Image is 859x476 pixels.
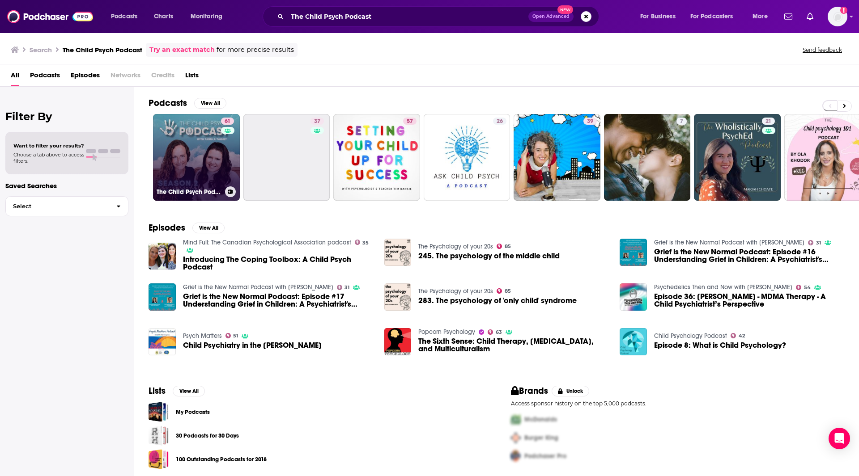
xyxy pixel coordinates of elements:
[149,97,187,109] h2: Podcasts
[105,9,149,24] button: open menu
[183,332,222,340] a: Psych Matters
[384,328,412,355] img: The Sixth Sense: Child Therapy, Psychosis, and Multiculturalism
[557,5,574,14] span: New
[384,283,412,311] a: 283. The psychology of 'only child' syndrome
[176,431,239,441] a: 30 Podcasts for 30 Days
[149,222,225,233] a: EpisodesView All
[149,97,226,109] a: PodcastsView All
[808,240,821,245] a: 31
[344,286,349,290] span: 31
[690,10,733,23] span: For Podcasters
[497,117,503,126] span: 26
[149,449,169,469] a: 100 Outstanding Podcasts for 2018
[183,256,374,271] a: Introducing The Coping Toolbox: A Child Psych Podcast
[654,293,845,308] a: Episode 36: Dr. Ben Sessa - MDMA Therapy - A Child Psychiatrist’s Perspective
[71,68,100,86] a: Episodes
[507,429,524,447] img: Second Pro Logo
[765,117,771,126] span: 21
[654,341,786,349] span: Episode 8: What is Child Psychology?
[7,8,93,25] img: Podchaser - Follow, Share and Rate Podcasts
[154,10,173,23] span: Charts
[30,46,52,54] h3: Search
[194,98,226,109] button: View All
[149,328,176,355] img: Child Psychiatry in the Bush
[507,410,524,429] img: First Pro Logo
[800,46,845,54] button: Send feedback
[225,117,230,126] span: 61
[524,434,558,442] span: Burger King
[731,333,745,338] a: 42
[418,337,609,353] a: The Sixth Sense: Child Therapy, Psychosis, and Multiculturalism
[225,333,238,338] a: 51
[528,11,574,22] button: Open AdvancedNew
[587,117,593,126] span: 39
[149,425,169,446] a: 30 Podcasts for 30 Days
[620,283,647,311] img: Episode 36: Dr. Ben Sessa - MDMA Therapy - A Child Psychiatrist’s Perspective
[217,45,294,55] span: for more precise results
[685,9,746,24] button: open menu
[804,286,811,290] span: 54
[63,46,142,54] h3: The Child Psych Podcast
[418,328,475,336] a: Popcorn Psychology
[11,68,19,86] span: All
[149,45,215,55] a: Try an exact match
[418,297,577,304] a: 283. The psychology of 'only child' syndrome
[694,114,781,201] a: 21
[310,118,324,125] a: 37
[185,68,199,86] a: Lists
[654,332,727,340] a: Child Psychology Podcast
[781,9,796,24] a: Show notifications dropdown
[221,118,234,125] a: 61
[816,241,821,245] span: 31
[271,6,608,27] div: Search podcasts, credits, & more...
[149,243,176,270] img: Introducing The Coping Toolbox: A Child Psych Podcast
[6,203,109,209] span: Select
[828,7,847,26] button: Show profile menu
[640,10,676,23] span: For Business
[753,10,768,23] span: More
[511,400,845,407] p: Access sponsor history on the top 5,000 podcasts.
[30,68,60,86] span: Podcasts
[183,283,333,291] a: Grief is the New Normal Podcast with Dr. Heather Taylor
[149,385,166,396] h2: Lists
[739,334,745,338] span: 42
[552,386,590,396] button: Unlock
[620,239,647,266] img: Grief is the New Normal Podcast: Episode #16 Understanding Grief in Children: A Psychiatrist's Pe...
[507,447,524,465] img: Third Pro Logo
[654,293,845,308] span: Episode 36: [PERSON_NAME] - MDMA Therapy - A Child Psychiatrist’s Perspective
[524,452,566,460] span: Podchaser Pro
[149,402,169,422] a: My Podcasts
[654,248,845,263] a: Grief is the New Normal Podcast: Episode #16 Understanding Grief in Children: A Psychiatrist's Pe...
[493,118,506,125] a: 26
[514,114,600,201] a: 39
[418,252,560,260] a: 245. The psychology of the middle child
[153,114,240,201] a: 61The Child Psych Podcast
[583,118,597,125] a: 39
[314,117,320,126] span: 37
[654,239,804,246] a: Grief is the New Normal Podcast with Dr. Heather Taylor
[111,10,137,23] span: Podcasts
[654,283,792,291] a: Psychedelics Then and Now with Zach Leary
[149,385,205,396] a: ListsView All
[418,337,609,353] span: The Sixth Sense: Child Therapy, [MEDICAL_DATA], and Multiculturalism
[488,329,502,335] a: 63
[384,239,412,266] img: 245. The psychology of the middle child
[418,287,493,295] a: The Psychology of your 20s
[355,240,369,245] a: 35
[149,283,176,311] a: Grief is the New Normal Podcast: Episode #17 Understanding Grief in Children: A Psychiatrist's Pe...
[333,114,420,201] a: 57
[176,455,267,464] a: 100 Outstanding Podcasts for 2018
[183,293,374,308] span: Grief is the New Normal Podcast: Episode #17 Understanding Grief in Children: A Psychiatrist's Pe...
[5,181,128,190] p: Saved Searches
